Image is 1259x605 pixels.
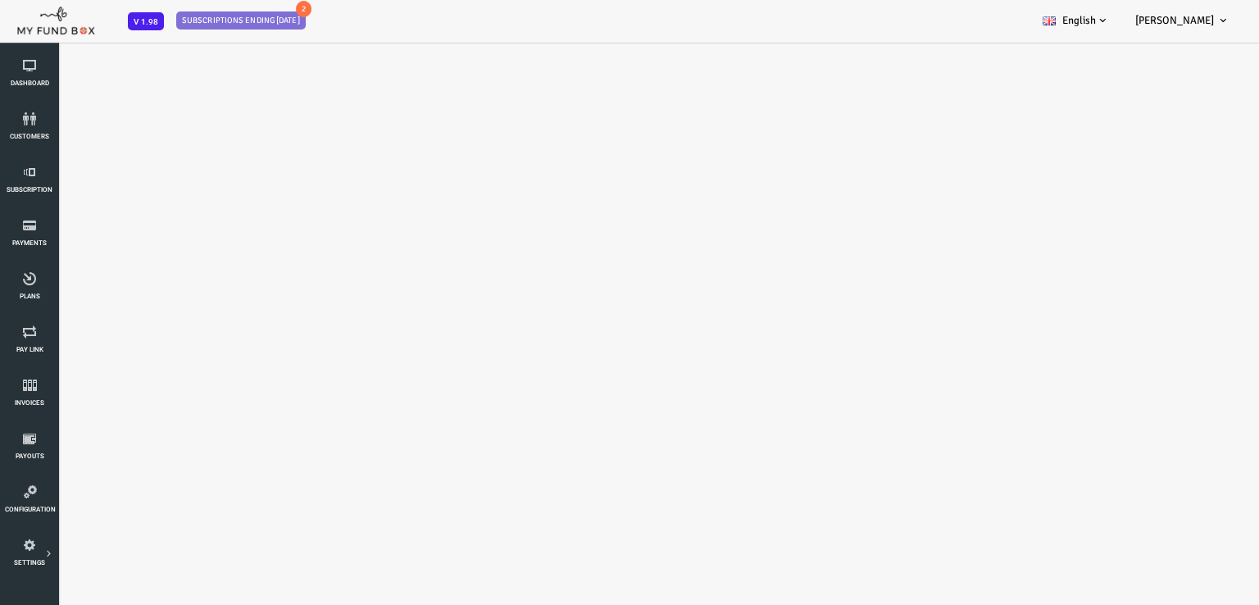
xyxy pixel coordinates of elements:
[1135,14,1214,27] span: [PERSON_NAME]
[128,12,164,30] span: V 1.98
[128,15,164,27] a: V 1.98
[296,1,311,17] span: 2
[176,11,303,28] a: Subscriptions ending [DATE] 2
[16,2,95,35] img: mfboff.png
[176,11,306,30] span: Subscriptions ending [DATE]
